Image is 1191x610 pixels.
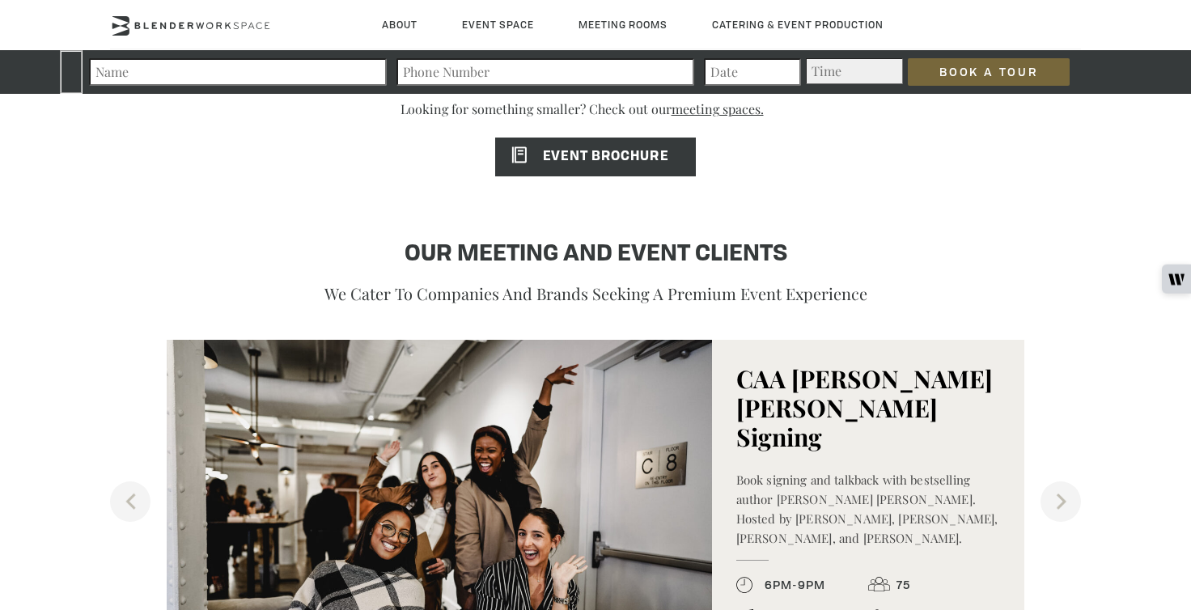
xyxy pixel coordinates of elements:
[1041,481,1081,522] button: Next
[495,138,695,176] a: EVENT BROCHURE
[908,58,1070,86] input: Book a Tour
[159,100,1032,133] p: Looking for something smaller? Check out our
[1110,532,1191,610] iframe: Chat Widget
[888,578,910,591] span: 75
[396,58,694,86] input: Phone Number
[704,58,801,86] input: Date
[191,280,1000,307] p: We cater to companies and brands seeking a premium event experience
[672,87,791,130] a: meeting spaces.
[89,58,387,86] input: Name
[757,578,825,591] span: 6PM-9PM
[191,239,1000,270] h4: OUR MEETING AND EVENT CLIENTS
[495,150,668,163] span: EVENT BROCHURE
[736,470,1000,548] p: Book signing and talkback with bestselling author [PERSON_NAME] [PERSON_NAME]. Hosted by [PERSON_...
[110,481,150,522] button: Previous
[736,364,1000,451] h5: CAA [PERSON_NAME] [PERSON_NAME] Signing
